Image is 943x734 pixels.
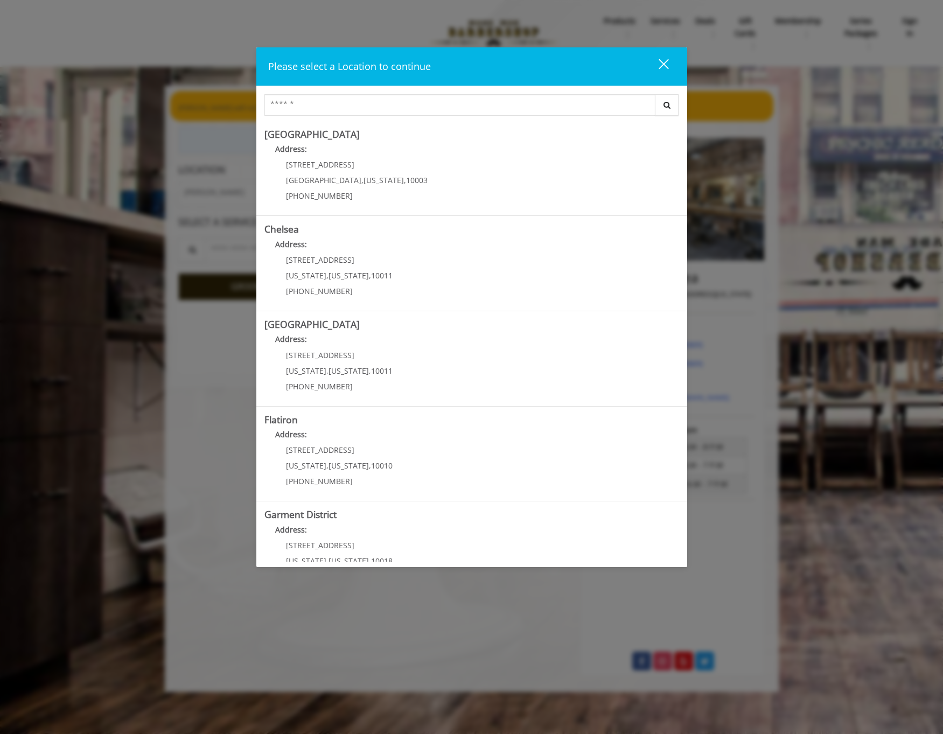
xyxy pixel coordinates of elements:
[326,460,329,471] span: ,
[264,94,655,116] input: Search Center
[404,175,406,185] span: ,
[646,58,668,74] div: close dialog
[264,128,360,141] b: [GEOGRAPHIC_DATA]
[661,101,673,109] i: Search button
[286,476,353,486] span: [PHONE_NUMBER]
[264,508,337,521] b: Garment District
[286,540,354,550] span: [STREET_ADDRESS]
[286,159,354,170] span: [STREET_ADDRESS]
[286,366,326,376] span: [US_STATE]
[286,191,353,201] span: [PHONE_NUMBER]
[286,255,354,265] span: [STREET_ADDRESS]
[264,94,679,121] div: Center Select
[286,286,353,296] span: [PHONE_NUMBER]
[275,429,307,439] b: Address:
[286,175,361,185] span: [GEOGRAPHIC_DATA]
[275,334,307,344] b: Address:
[364,175,404,185] span: [US_STATE]
[406,175,428,185] span: 10003
[286,270,326,281] span: [US_STATE]
[369,460,371,471] span: ,
[369,366,371,376] span: ,
[286,460,326,471] span: [US_STATE]
[264,413,298,426] b: Flatiron
[329,366,369,376] span: [US_STATE]
[275,144,307,154] b: Address:
[371,460,393,471] span: 10010
[361,175,364,185] span: ,
[369,270,371,281] span: ,
[286,381,353,392] span: [PHONE_NUMBER]
[286,445,354,455] span: [STREET_ADDRESS]
[264,222,299,235] b: Chelsea
[326,270,329,281] span: ,
[371,556,393,566] span: 10018
[326,366,329,376] span: ,
[268,60,431,73] span: Please select a Location to continue
[371,366,393,376] span: 10011
[275,525,307,535] b: Address:
[286,350,354,360] span: [STREET_ADDRESS]
[264,318,360,331] b: [GEOGRAPHIC_DATA]
[275,239,307,249] b: Address:
[639,55,675,78] button: close dialog
[329,556,369,566] span: [US_STATE]
[371,270,393,281] span: 10011
[369,556,371,566] span: ,
[286,556,326,566] span: [US_STATE]
[329,270,369,281] span: [US_STATE]
[326,556,329,566] span: ,
[329,460,369,471] span: [US_STATE]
